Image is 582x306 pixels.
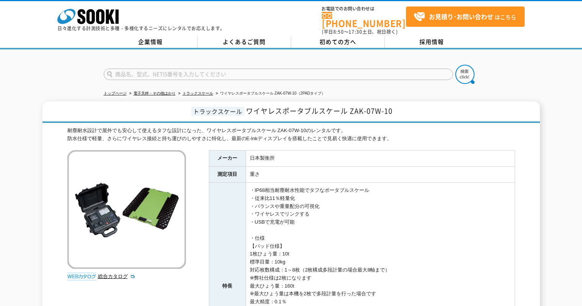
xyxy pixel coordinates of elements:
[183,91,213,95] a: トラックスケール
[246,151,515,167] td: 日本製衡所
[414,11,516,23] span: はこちら
[322,12,406,28] a: [PHONE_NUMBER]
[246,167,515,183] td: 重さ
[191,107,244,116] span: トラックスケール
[134,91,176,95] a: 電子天秤・その他はかり
[322,28,398,35] span: (平日 ～ 土日、祝日除く)
[429,12,493,21] strong: お見積り･お問い合わせ
[197,36,291,48] a: よくあるご質問
[57,26,225,31] p: 日々進化する計測技術と多種・多様化するニーズにレンタルでお応えします。
[209,167,246,183] th: 測定項目
[67,150,186,269] img: ワイヤレスポータブルスケール ZAK-07W-10（2PADタイプ）
[214,90,326,98] li: ワイヤレスポータブルスケール ZAK-07W-10（2PADタイプ）
[98,273,135,279] a: 総合カタログ
[322,7,406,11] span: お電話でのお問い合わせは
[104,36,197,48] a: 企業情報
[349,28,362,35] span: 17:30
[320,38,356,46] span: 初めての方へ
[104,69,453,80] input: 商品名、型式、NETIS番号を入力してください
[67,127,515,143] div: 耐塵耐水設計で屋外でも安心して使えるタフな設計になった、ワイヤレスポータブルスケール ZAK-07W-10のレンタルです。 防水仕様で軽量、さらにワイヤレス接続と持ち運びのしやすさに特化し、最新...
[67,273,96,280] img: webカタログ
[209,151,246,167] th: メーカー
[455,65,474,84] img: btn_search.png
[406,7,525,27] a: お見積り･お問い合わせはこちら
[291,36,385,48] a: 初めての方へ
[246,106,393,116] span: ワイヤレスポータブルスケール ZAK-07W-10
[333,28,344,35] span: 8:50
[385,36,479,48] a: 採用情報
[104,91,127,95] a: トップページ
